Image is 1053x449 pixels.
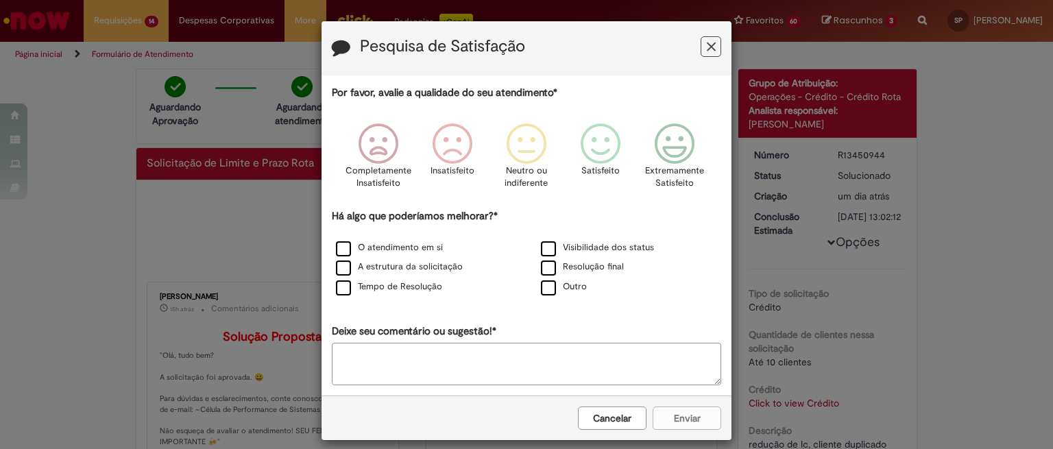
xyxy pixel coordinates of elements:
label: Tempo de Resolução [336,280,442,293]
p: Completamente Insatisfeito [346,165,411,190]
p: Neutro ou indiferente [502,165,551,190]
div: Completamente Insatisfeito [343,113,413,207]
label: Outro [541,280,587,293]
div: Insatisfeito [417,113,487,207]
label: Pesquisa de Satisfação [360,38,525,56]
p: Extremamente Satisfeito [645,165,704,190]
label: Deixe seu comentário ou sugestão!* [332,324,496,339]
div: Satisfeito [566,113,636,207]
p: Insatisfeito [431,165,474,178]
div: Extremamente Satisfeito [640,113,710,207]
label: A estrutura da solicitação [336,260,463,274]
label: Visibilidade dos status [541,241,654,254]
button: Cancelar [578,406,646,430]
label: Por favor, avalie a qualidade do seu atendimento* [332,86,557,100]
label: O atendimento em si [336,241,443,254]
div: Neutro ou indiferente [492,113,561,207]
div: Há algo que poderíamos melhorar?* [332,209,721,298]
p: Satisfeito [581,165,620,178]
label: Resolução final [541,260,624,274]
